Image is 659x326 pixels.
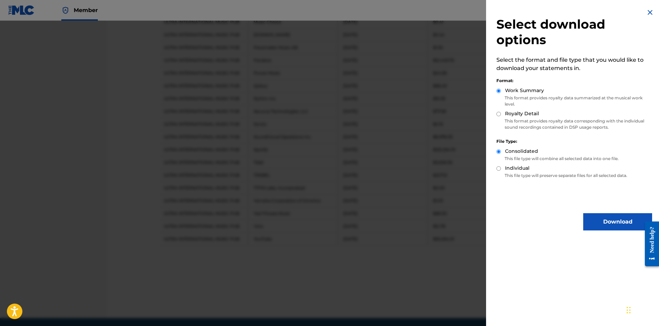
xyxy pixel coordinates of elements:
[505,148,538,155] label: Consolidated
[496,118,652,130] p: This format provides royalty data corresponding with the individual sound recordings contained in...
[505,87,544,94] label: Work Summary
[625,293,659,326] iframe: Chat Widget
[74,6,98,14] span: Member
[496,95,652,107] p: This format provides royalty data summarized at the musical work level.
[496,138,652,145] div: File Type:
[496,56,652,72] p: Select the format and file type that you would like to download your statements in.
[505,110,539,117] label: Royalty Detail
[496,172,652,179] p: This file type will preserve separate files for all selected data.
[496,17,652,48] h2: Select download options
[583,213,652,230] button: Download
[496,156,652,162] p: This file type will combine all selected data into one file.
[640,216,659,272] iframe: Resource Center
[8,5,35,15] img: MLC Logo
[61,6,70,14] img: Top Rightsholder
[505,165,529,172] label: Individual
[627,300,631,320] div: Drag
[496,78,652,84] div: Format:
